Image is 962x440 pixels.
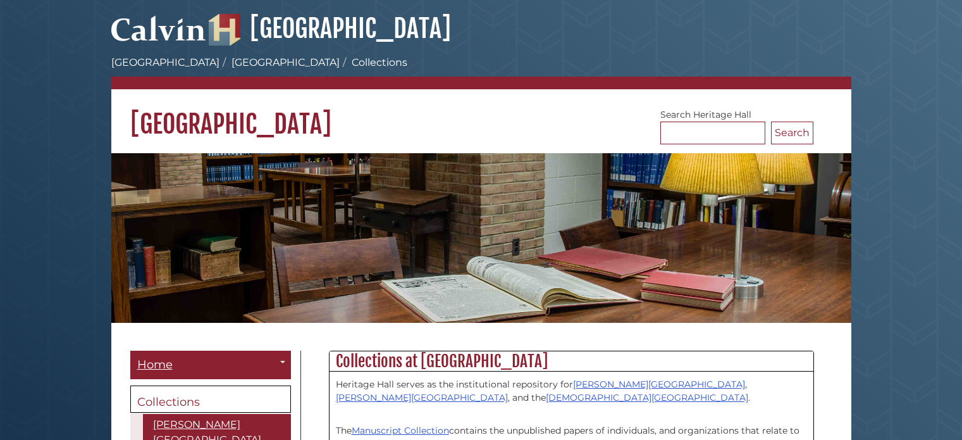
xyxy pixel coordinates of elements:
a: [GEOGRAPHIC_DATA] [111,56,219,68]
a: [DEMOGRAPHIC_DATA][GEOGRAPHIC_DATA] [546,392,748,403]
img: Calvin [111,10,206,46]
a: Collections [130,386,291,413]
button: Search [771,122,813,144]
nav: breadcrumb [111,55,851,89]
li: Collections [340,55,407,70]
a: [PERSON_NAME][GEOGRAPHIC_DATA] [336,392,508,403]
a: [GEOGRAPHIC_DATA] [231,56,340,68]
a: [PERSON_NAME][GEOGRAPHIC_DATA] [573,379,745,390]
span: Collections [137,395,200,409]
a: [GEOGRAPHIC_DATA] [209,13,451,44]
a: Manuscript Collection [352,425,449,436]
a: Home [130,351,291,379]
a: Calvin University [111,29,206,41]
h1: [GEOGRAPHIC_DATA] [111,89,851,140]
p: Heritage Hall serves as the institutional repository for , , and the . [336,378,807,405]
h2: Collections at [GEOGRAPHIC_DATA] [330,351,813,372]
span: Home [137,358,173,372]
img: Hekman Library Logo [209,14,240,46]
